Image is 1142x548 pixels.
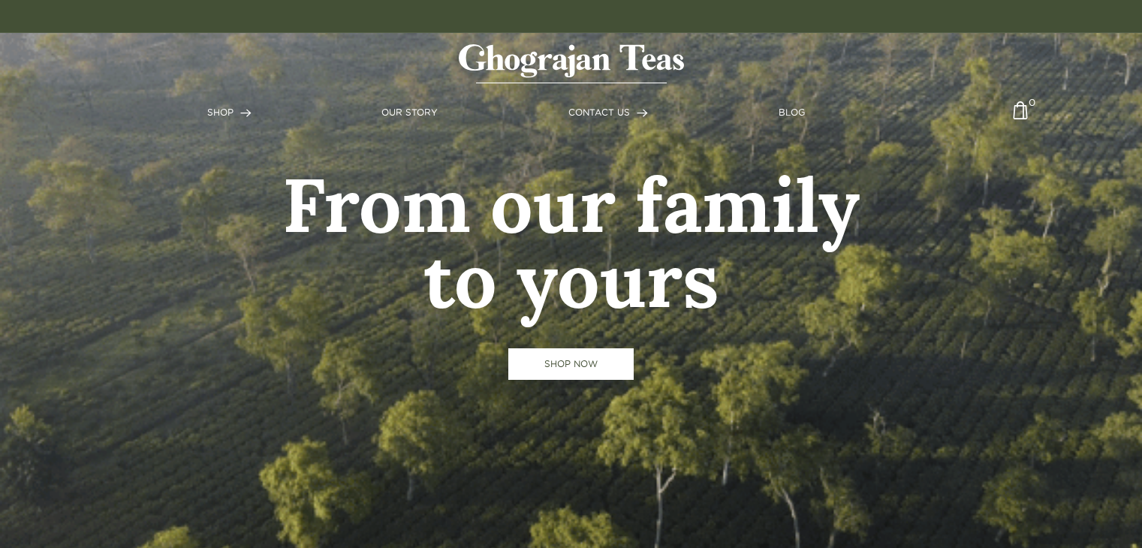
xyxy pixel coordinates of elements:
[568,107,630,117] span: CONTACT US
[279,168,863,318] h1: From our family to yours
[459,44,684,83] img: logo-matt.svg
[637,109,648,117] img: forward-arrow.svg
[779,106,805,119] a: BLOG
[240,109,252,117] img: forward-arrow.svg
[207,107,234,117] span: SHOP
[1013,101,1028,131] a: 0
[568,106,648,119] a: CONTACT US
[1013,101,1028,131] img: cart-icon-matt.svg
[508,348,634,380] a: SHOP NOW
[1029,95,1035,102] span: 0
[207,106,252,119] a: SHOP
[381,106,438,119] a: OUR STORY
